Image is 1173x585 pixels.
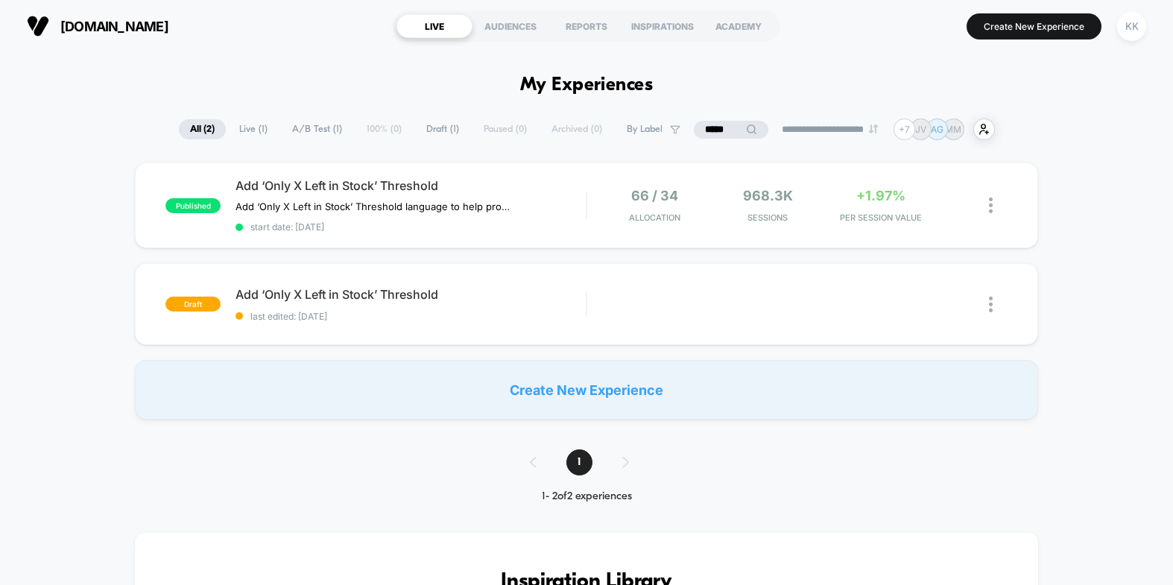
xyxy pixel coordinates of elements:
span: 1 [566,449,592,475]
span: 968.3k [743,188,793,203]
h1: My Experiences [520,75,654,96]
span: Add ‘Only X Left in Stock’ Threshold language to help promote urgency [235,200,512,212]
div: ACADEMY [701,14,777,38]
button: KK [1113,11,1151,42]
div: REPORTS [548,14,625,38]
img: end [869,124,878,133]
span: start date: [DATE] [235,221,586,233]
span: Sessions [715,212,821,223]
div: KK [1117,12,1146,41]
button: Create New Experience [967,13,1101,39]
span: Add ‘Only X Left in Stock’ Threshold [235,178,586,193]
div: 1 - 2 of 2 experiences [515,490,659,503]
span: PER SESSION VALUE [828,212,934,223]
img: close [989,297,993,312]
span: [DOMAIN_NAME] [60,19,168,34]
button: [DOMAIN_NAME] [22,14,173,38]
span: draft [165,297,221,312]
div: Create New Experience [135,360,1038,420]
span: last edited: [DATE] [235,311,586,322]
span: Add ‘Only X Left in Stock’ Threshold [235,287,586,302]
p: AG [931,124,943,135]
span: All ( 2 ) [179,119,226,139]
div: LIVE [396,14,472,38]
span: +1.97% [856,188,905,203]
p: MM [945,124,961,135]
span: A/B Test ( 1 ) [281,119,353,139]
span: Live ( 1 ) [228,119,279,139]
div: AUDIENCES [472,14,548,38]
span: By Label [627,124,663,135]
span: Allocation [629,212,680,223]
div: INSPIRATIONS [625,14,701,38]
span: Draft ( 1 ) [415,119,470,139]
span: published [165,198,221,213]
span: 66 / 34 [631,188,678,203]
img: close [989,197,993,213]
div: + 7 [894,118,915,140]
p: JV [915,124,926,135]
img: Visually logo [27,15,49,37]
